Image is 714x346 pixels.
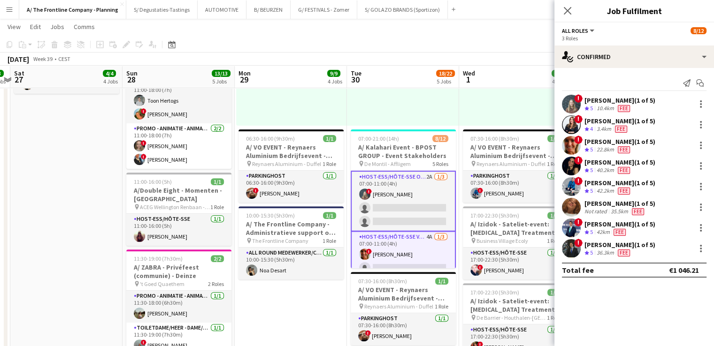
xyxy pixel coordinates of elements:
div: [PERSON_NAME] (1 of 5) [584,158,655,166]
div: Crew has different fees then in role [612,228,628,236]
span: Fee [632,208,644,215]
div: 3 Roles [562,35,706,42]
div: 40.2km [595,166,616,174]
button: All roles [562,27,596,34]
div: 10.4km [595,105,616,113]
span: Mon [238,69,251,77]
button: G/ FESTIVALS - Zomer [291,0,357,19]
span: ! [574,135,583,144]
div: 4 Jobs [103,78,118,85]
span: Reynaers Aluminium - Duffel [364,303,433,310]
app-job-card: 17:00-22:30 (5h30m)1/1A/ Izidok - Sateliet-event: [MEDICAL_DATA] Treatments Business Village Ecol... [463,206,568,279]
span: Reynaers Aluminium - Duffel [252,160,321,167]
span: 28 [125,74,138,85]
span: Business Village Ecoly [476,237,528,244]
span: 8/12 [432,135,448,142]
span: ! [141,108,146,114]
span: 1 Role [547,314,560,321]
div: [PERSON_NAME] (1 of 5) [584,241,655,249]
span: ! [366,188,372,194]
span: Fee [615,126,627,133]
div: 07:00-21:00 (14h)8/12A/ Kalahari Event - BPOST GROUP - Event Stakeholders De Montil - Affligem5 R... [351,129,456,268]
span: 11:30-19:00 (7h30m) [134,255,183,262]
div: Crew has different fees then in role [616,166,632,174]
span: 13/13 [212,70,230,77]
span: Jobs [50,23,64,31]
h3: A/ VO EVENT - Reynaers Aluminium Bedrijfsevent - PARKING LEVERANCIERS - 29/09 tem 06/10 [351,286,456,302]
span: ! [574,239,583,247]
h3: A/ Izidok - Sateliet-event: [MEDICAL_DATA] Treatments [463,297,568,314]
a: Comms [70,21,99,33]
div: CEST [58,55,70,62]
span: 27 [13,74,24,85]
h3: Job Fulfilment [554,5,714,17]
span: 1/1 [435,278,448,285]
span: Fee [618,249,630,256]
app-card-role: Parkinghost1/107:30-16:00 (8h30m)![PERSON_NAME] [351,313,456,345]
span: Tue [351,69,361,77]
app-card-role: Host-ess/Hôte-sse Onthaal-Accueill2A1/307:00-11:00 (4h)![PERSON_NAME] [351,171,456,232]
span: 1/1 [323,135,336,142]
h3: A/ Kalahari Event - BPOST GROUP - Event Stakeholders [351,143,456,160]
span: 8/12 [691,27,706,34]
span: 5 [590,187,593,194]
span: Edit [30,23,41,31]
div: 4 Jobs [328,78,342,85]
span: The Frontline Company [252,237,308,244]
div: 42.2km [595,187,616,195]
span: Fee [618,146,630,153]
button: AUTOMOTIVE [198,0,246,19]
app-card-role: All Round medewerker/collaborateur1/110:00-15:30 (5h30m)Noa Desart [238,248,344,279]
div: Crew has different fees then in role [616,105,632,113]
h3: A/Double Eight - Momenten - [GEOGRAPHIC_DATA] [126,186,231,203]
span: ! [253,188,259,193]
span: 10:00-15:30 (5h30m) [246,212,295,219]
span: 2 Roles [208,280,224,287]
app-card-role: Parkinghost1/106:30-16:00 (9h30m)![PERSON_NAME] [238,171,344,203]
div: [PERSON_NAME] (1 of 5) [584,137,655,146]
div: 22.8km [595,146,616,154]
app-job-card: 07:30-16:00 (8h30m)1/1A/ VO EVENT - Reynaers Aluminium Bedrijfsevent - PARKING LEVERANCIERS - 29/... [463,129,568,203]
span: 1/1 [323,212,336,219]
span: 29 [237,74,251,85]
app-card-role: Host-ess/Hôte-sse Vestiaire4A1/307:00-11:00 (4h)![PERSON_NAME] [351,232,456,292]
div: 06:30-16:00 (9h30m)1/1A/ VO EVENT - Reynaers Aluminium Bedrijfsevent - PARKING LEVERANCIERS - 29/... [238,129,344,203]
span: Wed [463,69,475,77]
div: Not rated [584,208,609,215]
div: Crew has different fees then in role [616,187,632,195]
span: 06:30-16:00 (9h30m) [246,135,295,142]
span: 1 Role [210,203,224,211]
span: 4 [590,125,593,132]
span: Reynaers Aluminium - Duffel [476,160,545,167]
span: De Barrier - Houthalen-[GEOGRAPHIC_DATA] [476,314,547,321]
span: 2/2 [211,255,224,262]
span: ! [477,188,483,193]
span: 5 [590,105,593,112]
span: De Montil - Affligem [364,160,411,167]
span: 1/1 [547,212,560,219]
span: Sun [126,69,138,77]
span: Comms [74,23,95,31]
span: 07:30-16:00 (8h30m) [358,278,407,285]
span: Fee [618,188,630,195]
a: Edit [26,21,45,33]
span: 30 [349,74,361,85]
span: 6/6 [552,70,565,77]
span: 18/22 [436,70,455,77]
span: 1/1 [211,178,224,185]
span: 1 Role [435,303,448,310]
div: 11:00-16:00 (5h)1/1A/Double Eight - Momenten - [GEOGRAPHIC_DATA] ACEG Wellington Renbaan - [GEOGR... [126,173,231,246]
button: A/ The Frontline Company - Planning [19,0,126,19]
span: 1 [461,74,475,85]
app-card-role: Host-ess/Hôte-sse1/117:00-22:30 (5h30m)![PERSON_NAME] [463,248,568,279]
button: S/ Degustaties-Tastings [126,0,198,19]
span: ! [574,156,583,165]
app-card-role: Promo - Animatie - Animation1/111:30-18:00 (6h30m)[PERSON_NAME] [126,291,231,323]
div: 4 Jobs [552,78,567,85]
div: [PERSON_NAME] (1 of 5) [584,96,655,105]
span: 11:00-16:00 (5h) [134,178,172,185]
span: 1 Role [322,237,336,244]
h3: A/ VO EVENT - Reynaers Aluminium Bedrijfsevent - PARKING LEVERANCIERS - 29/09 tem 06/10 [463,143,568,160]
app-card-role: Host-ess/Hôte-sse1/111:00-16:00 (5h)[PERSON_NAME] [126,214,231,246]
span: All roles [562,27,588,34]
